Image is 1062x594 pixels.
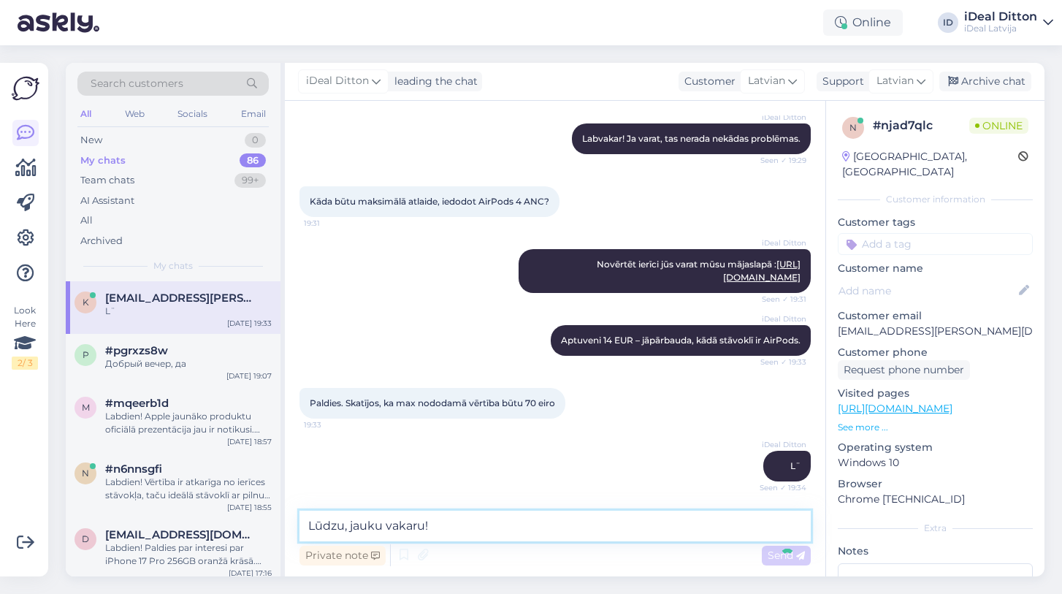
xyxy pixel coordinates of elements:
span: krists.safranovics@gmail.com [105,292,257,305]
p: Chrome [TECHNICAL_ID] [838,492,1033,507]
span: Kāda būtu maksimālā atlaide, iedodot AirPods 4 ANC? [310,196,549,207]
div: 99+ [234,173,266,188]
p: [EMAIL_ADDRESS][PERSON_NAME][DOMAIN_NAME] [838,324,1033,339]
div: L¨ [105,305,272,318]
span: 19:31 [304,218,359,229]
div: Добрый вечер, да [105,357,272,370]
div: Look Here [12,304,38,370]
span: Novērtēt ierīci jūs varat mūsu mājaslapā : [597,259,801,283]
div: [DATE] 19:07 [226,370,272,381]
div: 86 [240,153,266,168]
span: Seen ✓ 19:29 [752,155,806,166]
p: Notes [838,544,1033,559]
p: See more ... [838,421,1033,434]
div: Socials [175,104,210,123]
div: Team chats [80,173,134,188]
span: #pgrxzs8w [105,344,168,357]
span: n [849,122,857,133]
div: Online [823,9,903,36]
div: Web [122,104,148,123]
div: [DATE] 18:57 [227,436,272,447]
div: Customer [679,74,736,89]
span: k [83,297,89,308]
span: iDeal Ditton [752,112,806,123]
input: Add name [838,283,1016,299]
div: Support [817,74,864,89]
div: [GEOGRAPHIC_DATA], [GEOGRAPHIC_DATA] [842,149,1018,180]
span: #n6nnsgfi [105,462,162,476]
div: leading the chat [389,74,478,89]
span: Aptuveni 14 EUR – jāpārbauda, kādā stāvoklī ir AirPods. [561,335,801,346]
div: [DATE] 18:55 [227,502,272,513]
div: Customer information [838,193,1033,206]
span: 19:33 [304,419,359,430]
span: Seen ✓ 19:33 [752,357,806,368]
a: [URL][DOMAIN_NAME] [838,402,952,415]
span: d [82,533,89,544]
span: Seen ✓ 19:31 [752,294,806,305]
div: # njad7qlc [873,117,969,134]
div: 0 [245,133,266,148]
span: Labvakar! Ja varat, tas nerada nekādas problēmas. [582,133,801,144]
div: Email [238,104,269,123]
span: Latvian [748,73,785,89]
span: m [82,402,90,413]
div: New [80,133,102,148]
div: My chats [80,153,126,168]
p: Customer tags [838,215,1033,230]
div: Labdien! Paldies par interesi par iPhone 17 Pro 256GB oranžā krāsā. Piegādes tiek nodrošinātas pē... [105,541,272,568]
p: Customer phone [838,345,1033,360]
div: All [77,104,94,123]
p: Visited pages [838,386,1033,401]
p: Customer email [838,308,1033,324]
div: Archived [80,234,123,248]
span: iDeal Ditton [752,313,806,324]
input: Add a tag [838,233,1033,255]
span: n [82,468,89,479]
div: iDeal Ditton [964,11,1037,23]
div: AI Assistant [80,194,134,208]
div: Extra [838,522,1033,535]
div: All [80,213,93,228]
a: iDeal DittoniDeal Latvija [964,11,1053,34]
div: 2 / 3 [12,357,38,370]
div: ID [938,12,958,33]
span: p [83,349,89,360]
span: Search customers [91,76,183,91]
p: Customer name [838,261,1033,276]
span: iDeal Ditton [306,73,369,89]
span: Online [969,118,1028,134]
p: Operating system [838,440,1033,455]
span: Seen ✓ 19:34 [752,482,806,493]
span: Paldies. Skatījos, ka max nododamā vērtība būtu 70 eiro [310,397,555,408]
div: Labdien! Apple jaunāko produktu oficiālā prezentācija jau ir notikusi. Jauno iPhone modeļu tirdzn... [105,410,272,436]
span: iDeal Ditton [752,237,806,248]
p: Browser [838,476,1033,492]
div: [DATE] 19:33 [227,318,272,329]
span: #mqeerb1d [105,397,169,410]
img: Askly Logo [12,75,39,102]
span: L¨ [790,460,801,471]
span: Latvian [876,73,914,89]
span: iDeal Ditton [752,439,806,450]
div: Request phone number [838,360,970,380]
div: Archive chat [939,72,1031,91]
div: iDeal Latvija [964,23,1037,34]
span: My chats [153,259,193,273]
p: Windows 10 [838,455,1033,471]
span: dubradj@gmail.com [105,528,257,541]
div: Labdien! Vērtība ir atkarīga no ierīces stāvokļa, taču ideālā stāvoklī ar pilnu lādētāja komplekt... [105,476,272,502]
div: [DATE] 17:16 [229,568,272,579]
